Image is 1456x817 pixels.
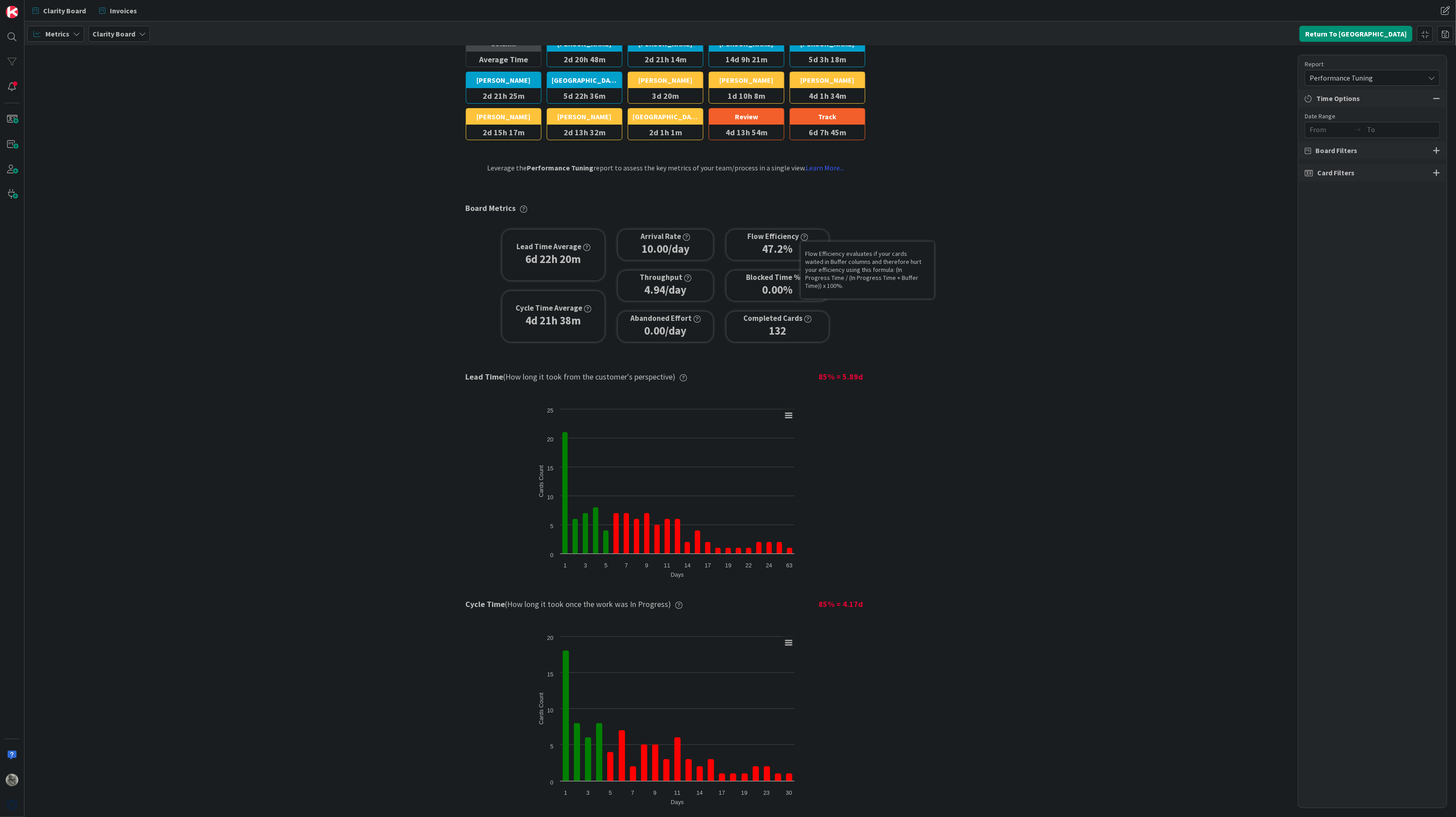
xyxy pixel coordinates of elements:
[550,523,553,530] text: 5
[110,5,137,16] span: Invoices
[628,88,703,103] div: 3d 20m
[630,314,701,323] div: Abandoned Effort
[1315,145,1357,156] span: Board Filters
[786,789,792,796] text: 30
[705,562,711,569] text: 17
[671,799,684,805] text: Days
[653,789,657,796] text: 9
[516,242,590,251] div: Lead Time Average
[526,312,581,329] div: 4d 21h 38m
[741,789,747,796] text: 19
[6,774,18,786] img: PA
[487,162,844,173] div: Leverage the report to assess the key metrics of your team/process in a single view.
[805,250,925,290] div: Flow Efficiency evaluates if your cards waited in Buffer columns and therefore hurt your efficien...
[547,671,553,678] text: 15
[584,562,587,569] text: 3
[547,407,553,414] text: 25
[769,323,786,340] div: 132
[1317,167,1355,178] span: Card Filters
[640,273,691,282] div: Throughput
[625,562,628,569] text: 7
[628,72,703,88] div: [PERSON_NAME]
[709,109,784,125] div: Review
[709,125,784,140] div: 4d 13h 54m
[465,596,671,612] span: (How long it took once the work was In Progress)
[725,562,731,569] text: 19
[1305,112,1431,121] div: Date Range
[628,125,703,140] div: 2d 1h 1m
[697,789,703,796] text: 14
[465,599,505,609] b: Cycle Time
[45,28,69,39] span: Metrics
[641,232,690,241] div: Arrival Rate
[762,282,793,299] div: 0.00 %
[747,232,808,241] div: Flow Efficiency
[744,314,812,323] div: Completed Cards
[564,789,567,796] text: 1
[93,29,135,38] b: Clarity Board
[609,789,612,796] text: 5
[762,241,793,258] div: 47.2 %
[516,303,591,312] div: Cycle Time Average
[687,368,863,385] span: 85% = 5.89d
[547,125,622,140] div: 2d 13h 32m
[628,52,703,67] div: 2d 21h 14m
[790,88,865,103] div: 4d 1h 34m
[790,125,865,140] div: 6d 7h 45m
[645,323,687,340] div: 0.00/day
[746,562,752,569] text: 22
[547,465,553,472] text: 15
[466,72,541,88] div: [PERSON_NAME]
[746,273,809,282] div: Blocked Time %
[6,799,18,811] img: avatar
[1310,122,1352,138] input: From
[763,789,770,796] text: 23
[550,552,553,558] text: 0
[709,88,784,103] div: 1d 10h 8m
[682,596,863,612] span: 85% = 4.17d
[564,562,567,569] text: 1
[94,3,142,19] a: Invoices
[664,562,670,569] text: 11
[547,494,553,501] text: 10
[550,779,553,786] text: 0
[786,562,792,569] text: 63
[27,3,91,19] a: Clarity Board
[538,465,544,497] text: Cards Count
[538,692,544,724] text: Cards Count
[806,163,844,172] a: Learn More...
[790,52,865,67] div: 5d 3h 18m
[709,72,784,88] div: [PERSON_NAME]
[1367,122,1409,138] input: To
[547,72,622,88] div: [GEOGRAPHIC_DATA]
[631,789,634,796] text: 7
[1316,93,1360,104] span: Time Options
[526,251,581,268] div: 6d 22h 20m
[465,372,503,382] b: Lead Time
[466,125,541,140] div: 2d 15h 17m
[43,5,86,16] span: Clarity Board
[586,789,589,796] text: 3
[466,88,541,103] div: 2d 21h 25m
[466,52,541,67] div: Average Time
[466,109,541,125] div: [PERSON_NAME]
[641,241,690,258] div: 10.00/day
[628,109,703,125] div: [GEOGRAPHIC_DATA]
[547,109,622,125] div: [PERSON_NAME]
[547,707,553,714] text: 10
[465,200,516,216] span: Board Metrics
[465,368,675,385] span: (How long it took from the customer's perspective)
[547,436,553,443] text: 20
[684,562,690,569] text: 14
[6,6,18,18] img: Visit kanbanzone.com
[645,282,687,299] div: 4.94/day
[527,163,593,172] b: Performance Tuning
[719,789,725,796] text: 17
[645,562,648,569] text: 9
[674,789,680,796] text: 11
[1310,72,1420,84] span: Performance Tuning
[547,52,622,67] div: 2d 20h 48m
[1305,60,1431,69] div: Report
[790,109,865,125] div: Track
[547,88,622,103] div: 5d 22h 36m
